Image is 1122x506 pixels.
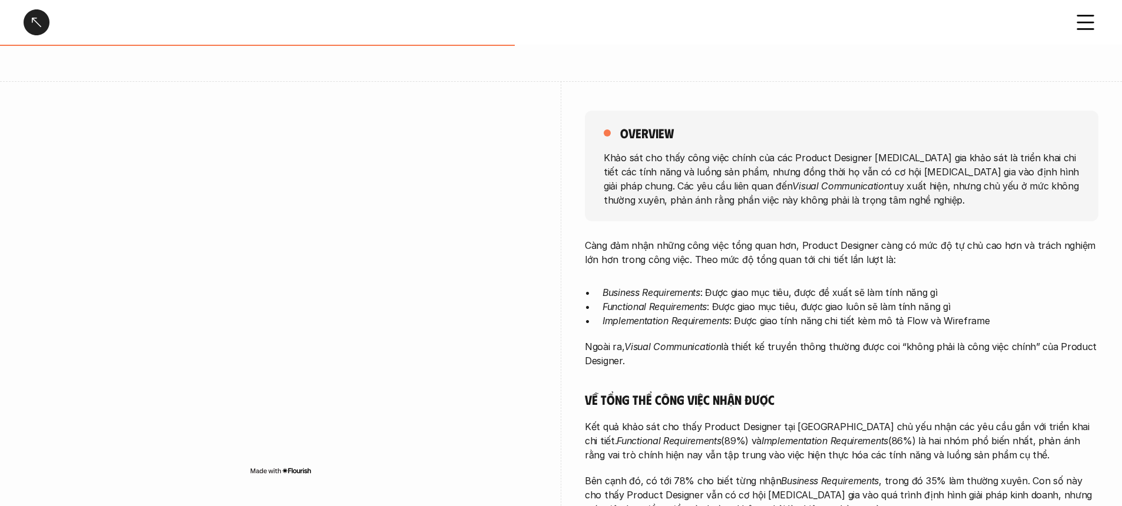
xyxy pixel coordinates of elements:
[603,299,1098,314] p: : Được giao mục tiêu, được giao luôn sẽ làm tính năng gì
[585,420,1098,462] p: Kết quả khảo sát cho thấy Product Designer tại [GEOGRAPHIC_DATA] chủ yếu nhận các yêu cầu gắn với...
[250,466,312,475] img: Made with Flourish
[603,285,1098,299] p: : Được giao mục tiêu, được đề xuất sẽ làm tính năng gì
[603,315,729,327] em: Implementation Requirements
[585,238,1098,267] p: Càng đảm nhận những công việc tổng quan hơn, Product Designer càng có mức độ tự chủ cao hơn và tr...
[603,301,707,312] em: Functional Requirements
[585,391,1098,408] h5: Về tổng thể công việc nhận được
[792,179,889,191] em: Visual Communication
[604,150,1080,207] p: Khảo sát cho thấy công việc chính của các Product Designer [MEDICAL_DATA] gia khảo sát là triển k...
[617,435,721,447] em: Functional Requirements
[624,341,721,352] em: Visual Communication
[24,111,537,464] iframe: Interactive or visual content
[762,435,888,447] em: Implementation Requirements
[603,314,1098,328] p: : Được giao tính năng chi tiết kèm mô tả Flow và Wireframe
[781,475,879,487] em: Business Requirements
[585,339,1098,368] p: Ngoài ra, là thiết kế truyền thông thường được coi “không phải là công việc chính” của Product De...
[603,287,700,298] em: Business Requirements
[620,125,674,141] h5: overview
